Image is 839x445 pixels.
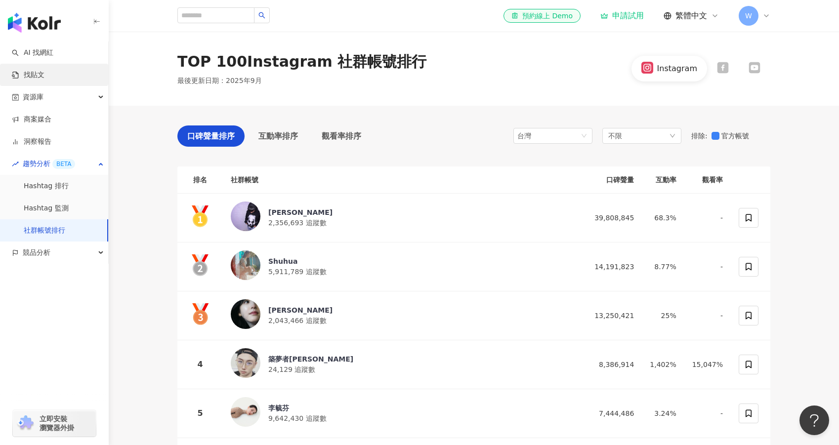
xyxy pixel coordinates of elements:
a: Hashtag 監測 [24,203,69,213]
td: - [684,243,731,291]
img: KOL Avatar [231,397,260,427]
a: KOL Avatar李毓芬9,642,430 追蹤數 [231,397,575,430]
a: 社群帳號排行 [24,226,65,236]
a: searchAI 找網紅 [12,48,53,58]
img: KOL Avatar [231,299,260,329]
div: 4 [185,358,215,370]
div: 13,250,421 [590,310,634,321]
span: 2,356,693 追蹤數 [268,219,327,227]
a: KOL AvatarShuhua5,911,789 追蹤數 [231,250,575,283]
span: 競品分析 [23,242,50,264]
div: 5 [185,407,215,419]
td: - [684,291,731,340]
span: search [258,12,265,19]
span: 口碑聲量排序 [187,130,235,142]
div: 39,808,845 [590,212,634,223]
div: Instagram [657,63,697,74]
th: 口碑聲量 [583,166,642,194]
iframe: Help Scout Beacon - Open [799,405,829,435]
img: logo [8,13,61,33]
div: Shuhua [268,256,327,266]
div: 7,444,486 [590,408,634,419]
div: 25% [650,310,676,321]
th: 觀看率 [684,166,731,194]
th: 互動率 [642,166,684,194]
a: chrome extension立即安裝 瀏覽器外掛 [13,410,96,437]
span: 24,129 追蹤數 [268,365,315,373]
a: 商案媒合 [12,115,51,124]
div: 3.24% [650,408,676,419]
div: 李毓芬 [268,403,327,413]
a: 洞察報告 [12,137,51,147]
span: 互動率排序 [258,130,298,142]
div: 預約線上 Demo [511,11,573,21]
a: Hashtag 排行 [24,181,69,191]
div: 台灣 [517,128,549,143]
a: KOL Avatar[PERSON_NAME]2,356,693 追蹤數 [231,202,575,234]
div: 8.77% [650,261,676,272]
th: 社群帳號 [223,166,583,194]
span: 觀看率排序 [322,130,361,142]
div: 8,386,914 [590,359,634,370]
div: TOP 100 Instagram 社群帳號排行 [177,51,426,72]
span: rise [12,161,19,167]
td: - [684,389,731,438]
img: chrome extension [16,415,35,431]
div: 68.3% [650,212,676,223]
img: KOL Avatar [231,250,260,280]
div: [PERSON_NAME] [268,305,333,315]
a: KOL Avatar[PERSON_NAME]2,043,466 追蹤數 [231,299,575,332]
div: 14,191,823 [590,261,634,272]
span: 2,043,466 追蹤數 [268,317,327,324]
span: 立即安裝 瀏覽器外掛 [40,414,74,432]
a: 申請試用 [600,11,644,21]
a: KOL Avatar築夢者[PERSON_NAME]24,129 追蹤數 [231,348,575,381]
div: [PERSON_NAME] [268,207,333,217]
p: 最後更新日期 ： 2025年9月 [177,76,262,86]
img: KOL Avatar [231,348,260,378]
span: 繁體中文 [675,10,707,21]
span: W [745,10,752,21]
img: KOL Avatar [231,202,260,231]
td: - [684,194,731,243]
div: BETA [52,159,75,169]
span: 官方帳號 [719,130,753,141]
span: 5,911,789 追蹤數 [268,268,327,276]
span: 趨勢分析 [23,153,75,175]
span: 9,642,430 追蹤數 [268,414,327,422]
div: 1,402% [650,359,676,370]
span: 排除 : [691,132,708,140]
a: 找貼文 [12,70,44,80]
span: 資源庫 [23,86,43,108]
span: 不限 [608,130,622,141]
div: 15,047% [692,359,723,370]
div: 築夢者[PERSON_NAME] [268,354,353,364]
th: 排名 [177,166,223,194]
a: 預約線上 Demo [503,9,581,23]
span: down [670,133,675,139]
